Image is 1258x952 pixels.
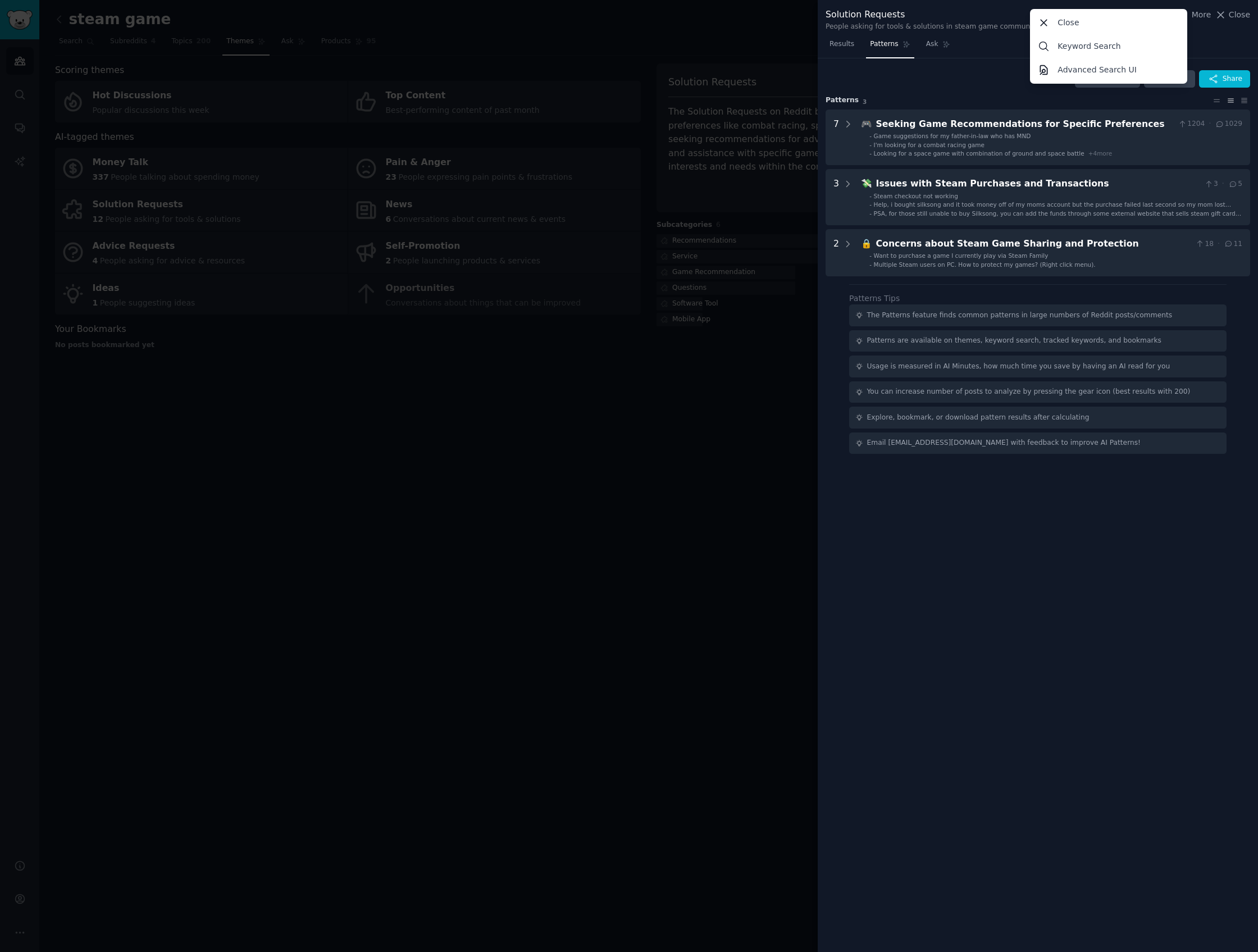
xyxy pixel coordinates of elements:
div: Explore, bookmark, or download pattern results after calculating [867,413,1090,423]
div: Usage is measured in AI Minutes, how much time you save by having an AI read for you [867,362,1170,372]
button: More [1180,9,1211,21]
a: Results [826,35,858,58]
span: · [1222,179,1224,189]
span: I'm looking for a combat racing game [874,142,984,148]
p: Advanced Search UI [1058,64,1137,76]
span: Close [1229,9,1250,21]
span: 3 [863,98,867,105]
span: Share [1223,74,1242,84]
span: 18 [1195,239,1214,249]
span: · [1209,119,1211,129]
p: Keyword Search [1058,40,1120,52]
a: Advanced Search UI [1032,58,1186,81]
div: 3 [833,177,839,217]
span: 11 [1224,239,1242,249]
span: 1029 [1215,119,1242,129]
span: 1204 [1178,119,1205,129]
div: - [869,132,872,140]
div: You can increase number of posts to analyze by pressing the gear icon (best results with 200) [867,387,1191,397]
div: - [869,141,872,149]
a: Patterns [866,35,914,58]
span: More [1192,9,1211,21]
span: Game suggestions for my father-in-law who has MND [874,133,1031,139]
span: PSA, for those still unable to buy Silksong, you can add the funds through some external website ... [874,210,1242,225]
a: Keyword Search [1032,34,1186,58]
span: Results [829,39,854,49]
span: 💸 [861,178,872,189]
div: The Patterns feature finds common patterns in large numbers of Reddit posts/comments [867,311,1173,321]
div: - [869,261,872,268]
span: Ask [926,39,938,49]
span: Looking for a space game with combination of ground and space battle [874,150,1084,157]
span: Help, i bought silksong and it took money off of my moms account but the purchase failed last sec... [874,201,1232,216]
span: Multiple Steam users on PC. How to protect my games? (Right click menu). [874,261,1096,268]
div: - [869,149,872,157]
span: · [1218,239,1220,249]
span: Want to purchase a game I currently play via Steam Family [874,252,1049,259]
div: Seeking Game Recommendations for Specific Preferences [876,117,1174,131]
div: Patterns are available on themes, keyword search, tracked keywords, and bookmarks [867,336,1161,346]
button: Share [1199,70,1250,88]
div: Concerns about Steam Game Sharing and Protection [876,237,1191,251]
div: 7 [833,117,839,158]
div: - [869,209,872,217]
div: Solution Requests [826,8,1045,22]
div: - [869,252,872,259]
a: Ask [922,35,954,58]
span: 3 [1204,179,1218,189]
div: Issues with Steam Purchases and Transactions [876,177,1200,191]
span: 🎮 [861,119,872,129]
span: Patterns [870,39,898,49]
span: 5 [1228,179,1242,189]
p: Close [1058,17,1079,29]
button: Close [1215,9,1250,21]
span: 🔒 [861,238,872,249]
div: Email [EMAIL_ADDRESS][DOMAIN_NAME] with feedback to improve AI Patterns! [867,438,1141,448]
div: People asking for tools & solutions in steam game communities [826,22,1045,32]
span: Pattern s [826,95,859,106]
div: - [869,201,872,208]
span: + 4 more [1088,150,1113,157]
label: Patterns Tips [849,294,900,303]
div: - [869,192,872,200]
span: Steam checkout not working [874,193,958,199]
div: 2 [833,237,839,268]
